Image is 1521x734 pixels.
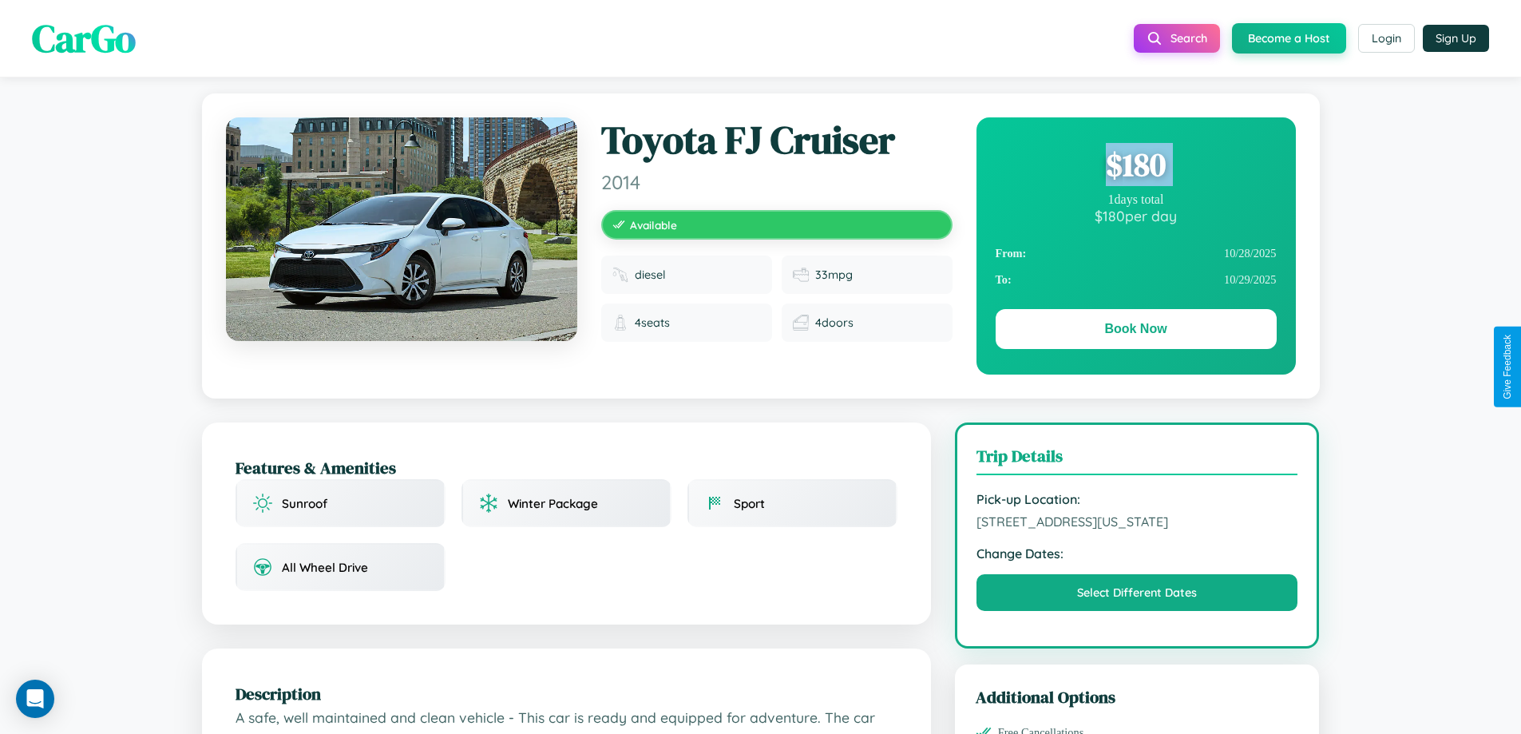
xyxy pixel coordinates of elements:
[996,247,1027,260] strong: From:
[976,574,1298,611] button: Select Different Dates
[630,218,677,232] span: Available
[996,273,1012,287] strong: To:
[976,514,1298,530] span: [STREET_ADDRESS][US_STATE]
[612,267,628,283] img: Fuel type
[236,456,897,479] h2: Features & Amenities
[996,309,1277,349] button: Book Now
[793,315,809,331] img: Doors
[976,685,1299,708] h3: Additional Options
[612,315,628,331] img: Seats
[635,268,666,282] span: diesel
[976,546,1298,561] strong: Change Dates:
[635,315,670,330] span: 4 seats
[996,207,1277,224] div: $ 180 per day
[996,267,1277,293] div: 10 / 29 / 2025
[236,682,897,705] h2: Description
[226,117,577,341] img: Toyota FJ Cruiser 2014
[282,496,327,511] span: Sunroof
[815,268,853,282] span: 33 mpg
[508,496,598,511] span: Winter Package
[1170,31,1207,46] span: Search
[1232,23,1346,54] button: Become a Host
[976,444,1298,475] h3: Trip Details
[1358,24,1415,53] button: Login
[601,170,953,194] span: 2014
[32,12,136,65] span: CarGo
[1502,335,1513,399] div: Give Feedback
[1423,25,1489,52] button: Sign Up
[996,240,1277,267] div: 10 / 28 / 2025
[1134,24,1220,53] button: Search
[601,117,953,164] h1: Toyota FJ Cruiser
[734,496,765,511] span: Sport
[793,267,809,283] img: Fuel efficiency
[282,560,368,575] span: All Wheel Drive
[996,143,1277,186] div: $ 180
[16,680,54,718] div: Open Intercom Messenger
[976,491,1298,507] strong: Pick-up Location:
[815,315,854,330] span: 4 doors
[996,192,1277,207] div: 1 days total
